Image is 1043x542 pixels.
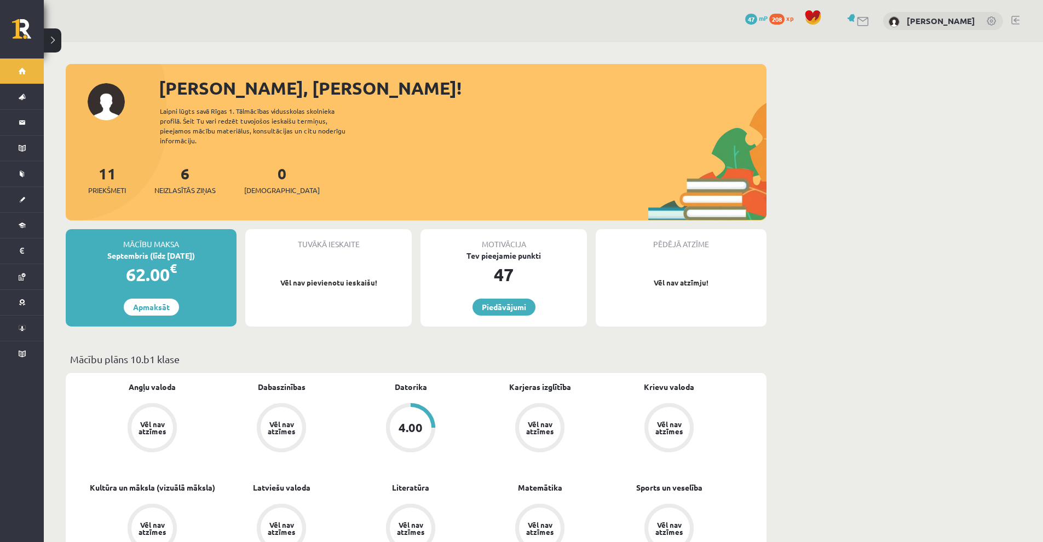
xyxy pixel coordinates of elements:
[392,482,429,493] a: Literatūra
[90,482,215,493] a: Kultūra un māksla (vizuālā māksla)
[66,250,237,261] div: Septembris (līdz [DATE])
[266,421,297,435] div: Vēl nav atzīmes
[395,381,427,393] a: Datorika
[420,250,587,261] div: Tev pieejamie punkti
[644,381,694,393] a: Krievu valoda
[604,403,734,454] a: Vēl nav atzīmes
[88,185,126,196] span: Priekšmeti
[420,261,587,288] div: 47
[160,106,365,145] div: Laipni lūgts savā Rīgas 1. Tālmācības vidusskolas skolnieka profilā. Šeit Tu vari redzēt tuvojošo...
[170,260,177,276] span: €
[154,164,216,196] a: 6Neizlasītās ziņas
[12,19,44,46] a: Rīgas 1. Tālmācības vidusskola
[88,164,126,196] a: 11Priekšmeti
[769,14,785,25] span: 208
[745,14,768,22] a: 47 mP
[420,229,587,250] div: Motivācija
[654,521,684,535] div: Vēl nav atzīmes
[759,14,768,22] span: mP
[88,403,217,454] a: Vēl nav atzīmes
[509,381,571,393] a: Karjeras izglītība
[472,299,535,316] a: Piedāvājumi
[66,229,237,250] div: Mācību maksa
[124,299,179,316] a: Apmaksāt
[889,16,900,27] img: Stepans Grigorjevs
[137,521,168,535] div: Vēl nav atzīmes
[654,421,684,435] div: Vēl nav atzīmes
[251,277,406,288] p: Vēl nav pievienotu ieskaišu!
[786,14,793,22] span: xp
[266,521,297,535] div: Vēl nav atzīmes
[907,15,975,26] a: [PERSON_NAME]
[769,14,799,22] a: 208 xp
[217,403,346,454] a: Vēl nav atzīmes
[129,381,176,393] a: Angļu valoda
[395,521,426,535] div: Vēl nav atzīmes
[596,229,767,250] div: Pēdējā atzīme
[745,14,757,25] span: 47
[525,521,555,535] div: Vēl nav atzīmes
[518,482,562,493] a: Matemātika
[244,164,320,196] a: 0[DEMOGRAPHIC_DATA]
[137,421,168,435] div: Vēl nav atzīmes
[66,261,237,288] div: 62.00
[253,482,310,493] a: Latviešu valoda
[258,381,306,393] a: Dabaszinības
[601,277,761,288] p: Vēl nav atzīmju!
[346,403,475,454] a: 4.00
[159,75,767,101] div: [PERSON_NAME], [PERSON_NAME]!
[399,422,423,434] div: 4.00
[475,403,604,454] a: Vēl nav atzīmes
[245,229,412,250] div: Tuvākā ieskaite
[636,482,702,493] a: Sports un veselība
[525,421,555,435] div: Vēl nav atzīmes
[244,185,320,196] span: [DEMOGRAPHIC_DATA]
[154,185,216,196] span: Neizlasītās ziņas
[70,352,762,366] p: Mācību plāns 10.b1 klase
